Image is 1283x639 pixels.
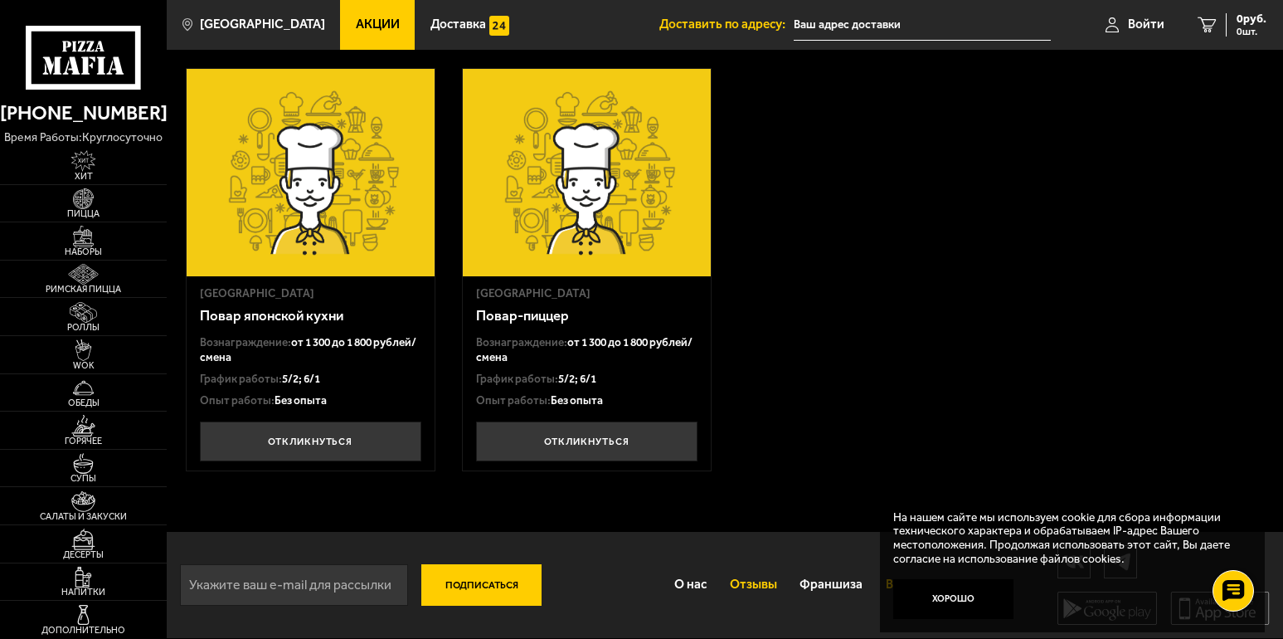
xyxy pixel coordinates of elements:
[558,372,596,385] span: 5/2; 6/1
[200,372,421,387] div: График работы:
[200,286,421,301] div: [GEOGRAPHIC_DATA]
[476,393,697,408] div: Опыт работы:
[275,393,327,407] span: Без опыта
[200,335,421,365] div: Вознаграждение:
[893,511,1242,567] p: На нашем сайте мы используем cookie для сбора информации технического характера и обрабатываем IP...
[200,393,421,408] div: Опыт работы:
[421,564,542,606] button: Подписаться
[476,286,697,301] div: [GEOGRAPHIC_DATA]
[180,564,408,606] input: Укажите ваш e-mail для рассылки
[551,393,603,407] span: Без опыта
[659,18,794,31] span: Доставить по адресу:
[430,18,486,31] span: Доставка
[476,335,697,365] div: Вознаграждение:
[718,563,789,607] a: Отзывы
[476,372,697,387] div: График работы:
[200,307,421,325] h3: Повар японской кухни
[200,422,421,461] button: Откликнуться
[462,68,712,471] a: [GEOGRAPHIC_DATA]Повар-пиццерВознаграждение:от 1 300 до 1 800 рублей/сменаГрафик работы:5/2; 6/1О...
[200,335,416,363] span: от 1 300 до 1 800 рублей/смена
[874,563,953,607] a: Вакансии
[789,563,875,607] a: Франшиза
[1237,27,1266,37] span: 0 шт.
[1237,13,1266,25] span: 0 руб.
[476,335,693,363] span: от 1 300 до 1 800 рублей/смена
[476,307,697,325] h3: Повар-пиццер
[186,68,435,471] a: [GEOGRAPHIC_DATA]Повар японской кухниВознаграждение:от 1 300 до 1 800 рублей/сменаГрафик работы:5...
[200,18,325,31] span: [GEOGRAPHIC_DATA]
[893,579,1013,619] button: Хорошо
[663,563,718,607] a: О нас
[794,10,1050,41] input: Ваш адрес доставки
[489,16,509,36] img: 15daf4d41897b9f0e9f617042186c801.svg
[1128,18,1164,31] span: Войти
[356,18,400,31] span: Акции
[476,422,697,461] button: Откликнуться
[282,372,320,385] span: 5/2; 6/1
